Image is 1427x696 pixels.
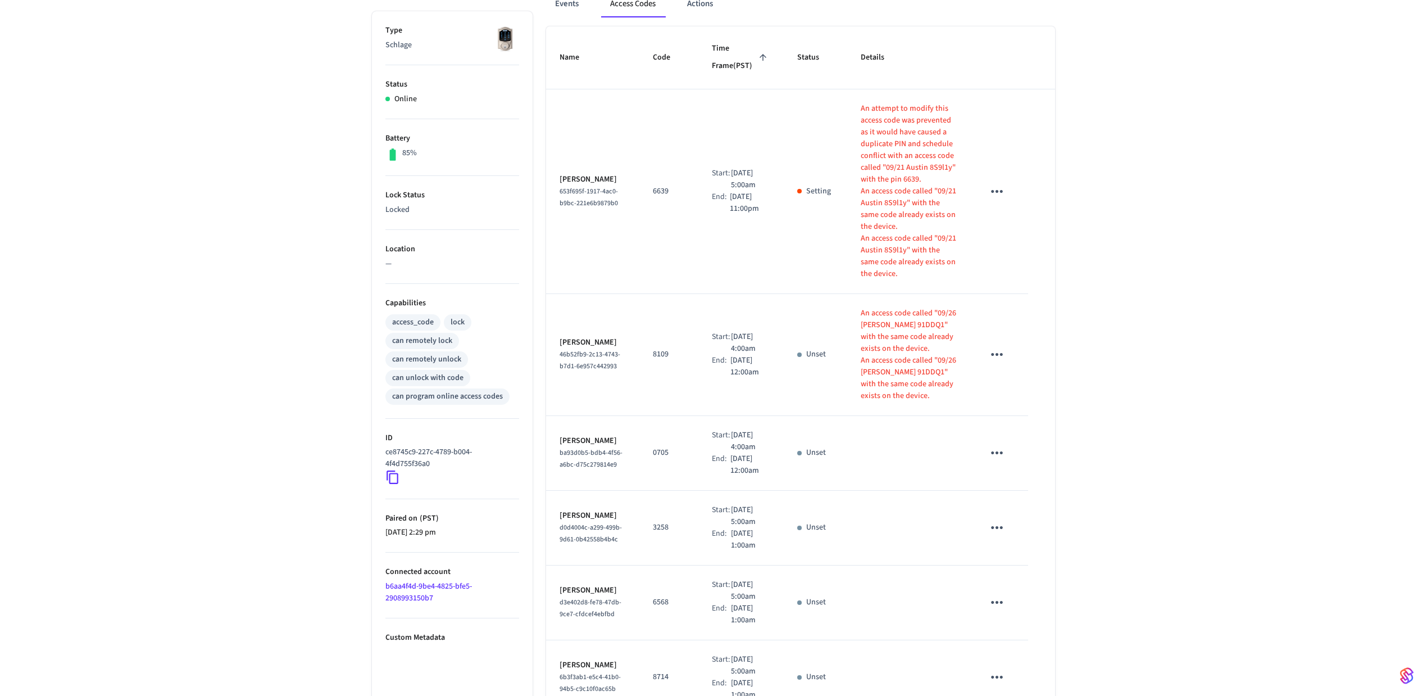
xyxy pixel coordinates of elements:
span: Status [797,49,834,66]
p: Locked [385,204,519,216]
p: An access code called "09/21 Austin 8S9l1y" with the same code already exists on the device. [861,233,957,280]
p: 3258 [653,522,685,534]
p: [PERSON_NAME] [560,585,626,596]
p: [PERSON_NAME] [560,435,626,447]
p: Paired on [385,513,519,525]
p: Capabilities [385,297,519,309]
div: can remotely lock [392,335,452,347]
p: An attempt to modify this access code was prevented as it would have caused a duplicate PIN and s... [861,103,957,186]
p: Connected account [385,566,519,578]
p: Status [385,79,519,91]
div: Start: [712,430,731,453]
div: End: [712,355,730,378]
p: Unset [806,522,826,534]
div: End: [712,528,731,552]
p: An access code called "09/26 [PERSON_NAME] 91DDQ1" with the same code already exists on the device. [861,355,957,402]
p: [PERSON_NAME] [560,510,626,522]
div: Start: [712,504,731,528]
div: Start: [712,331,731,355]
p: [DATE] 1:00am [731,528,770,552]
p: 6568 [653,596,685,608]
p: [DATE] 4:00am [731,430,770,453]
div: Start: [712,654,731,677]
span: 46b52fb9-2c13-4743-b7d1-6e957c442993 [560,350,620,371]
p: ID [385,432,519,444]
p: [PERSON_NAME] [560,659,626,671]
p: [DATE] 5:00am [731,654,770,677]
span: ba93d0b5-bdb4-4f56-a6bc-d75c279814e9 [560,448,622,469]
p: 6639 [653,186,685,197]
p: [PERSON_NAME] [560,174,626,186]
p: [DATE] 12:00am [730,453,770,477]
p: [DATE] 5:00am [731,168,770,191]
img: Schlage Sense Smart Deadbolt with Camelot Trim, Front [491,25,519,53]
div: access_code [392,317,434,328]
div: End: [712,191,730,215]
p: An access code called "09/26 [PERSON_NAME] 91DDQ1" with the same code already exists on the device. [861,308,957,355]
p: Location [385,243,519,255]
p: Unset [806,596,826,608]
p: [DATE] 12:00am [730,355,770,378]
div: Start: [712,579,731,603]
p: Custom Metadata [385,632,519,644]
span: d3e402d8-fe78-47db-9ce7-cfdcef4ebfbd [560,598,621,619]
p: Unset [806,349,826,360]
p: [DATE] 5:00am [731,504,770,528]
p: Unset [806,671,826,683]
p: [DATE] 2:29 pm [385,527,519,539]
span: Name [560,49,594,66]
span: d0d4004c-a299-499b-9d61-0b42558b4b4c [560,523,622,544]
a: b6aa4f4d-9be4-4825-bfe5-2908993150b7 [385,581,472,604]
p: ce8745c9-227c-4789-b004-4f4d755f36a0 [385,446,515,470]
p: Lock Status [385,189,519,201]
span: 653f695f-1917-4ac0-b9bc-221e6b9879b0 [560,187,618,208]
div: can program online access codes [392,391,503,403]
div: can remotely unlock [392,354,461,365]
p: [DATE] 11:00pm [730,191,770,215]
p: Battery [385,133,519,144]
div: End: [712,453,730,477]
p: [DATE] 4:00am [731,331,770,355]
p: [DATE] 5:00am [731,579,770,603]
p: — [385,258,519,270]
span: Time Frame(PST) [712,40,770,75]
span: Details [861,49,899,66]
span: Code [653,49,685,66]
p: Schlage [385,39,519,51]
p: An access code called "09/21 Austin 8S9l1y" with the same code already exists on the device. [861,186,957,233]
p: 8714 [653,671,685,683]
p: 0705 [653,447,685,459]
span: 6b3f3ab1-e5c4-41b0-94b5-c9c10f0ac65b [560,672,621,694]
div: Start: [712,168,731,191]
div: End: [712,603,731,626]
p: Online [394,93,417,105]
p: Type [385,25,519,37]
p: 8109 [653,349,685,360]
span: ( PST ) [417,513,439,524]
div: can unlock with code [392,372,463,384]
p: [PERSON_NAME] [560,337,626,349]
p: 85% [402,147,417,159]
p: [DATE] 1:00am [731,603,770,626]
p: Setting [806,186,831,197]
div: lock [451,317,465,328]
p: Unset [806,447,826,459]
img: SeamLogoGradient.69752ec5.svg [1400,667,1414,685]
